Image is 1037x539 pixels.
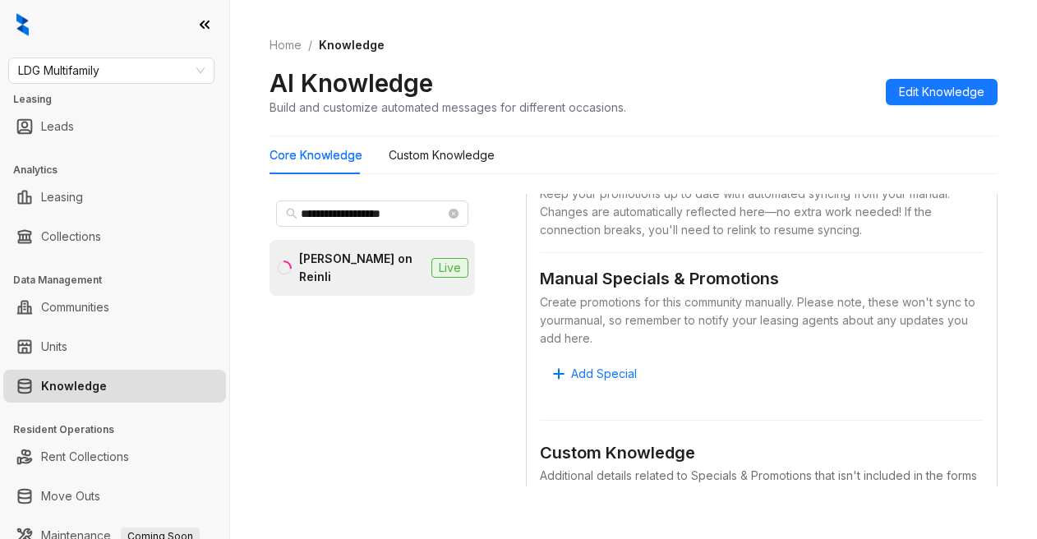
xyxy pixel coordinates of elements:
li: Communities [3,291,226,324]
a: Leasing [41,181,83,214]
div: Keep your promotions up to date with automated syncing from your manual . Changes are automatical... [540,185,984,239]
li: Collections [3,220,226,253]
div: Create promotions for this community manually. Please note, these won't sync to your manual , so ... [540,293,984,348]
h3: Data Management [13,273,229,288]
li: Leasing [3,181,226,214]
li: Rent Collections [3,440,226,473]
span: Knowledge [319,38,385,52]
div: Additional details related to Specials & Promotions that isn't included in the forms above. [540,467,984,503]
div: Core Knowledge [270,146,362,164]
a: Collections [41,220,101,253]
a: Communities [41,291,109,324]
div: Build and customize automated messages for different occasions. [270,99,626,116]
button: Edit Knowledge [886,79,998,105]
span: close-circle [449,209,459,219]
div: Manual Specials & Promotions [540,266,984,293]
span: Live [431,258,468,278]
span: search [286,208,297,219]
h3: Leasing [13,92,229,107]
div: Custom Knowledge [540,440,984,466]
li: Move Outs [3,480,226,513]
span: Add Special [571,365,637,383]
a: Knowledge [41,370,107,403]
span: Edit Knowledge [899,83,984,101]
a: Units [41,330,67,363]
li: Leads [3,110,226,143]
a: Move Outs [41,480,100,513]
span: LDG Multifamily [18,58,205,83]
div: Custom Knowledge [389,146,495,164]
div: [PERSON_NAME] on Reinli [299,250,425,286]
li: / [308,36,312,54]
h2: AI Knowledge [270,67,433,99]
a: Leads [41,110,74,143]
button: Add Special [540,361,650,387]
h3: Resident Operations [13,422,229,437]
li: Units [3,330,226,363]
li: Knowledge [3,370,226,403]
h3: Analytics [13,163,229,177]
a: Rent Collections [41,440,129,473]
a: Home [266,36,305,54]
img: logo [16,13,29,36]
